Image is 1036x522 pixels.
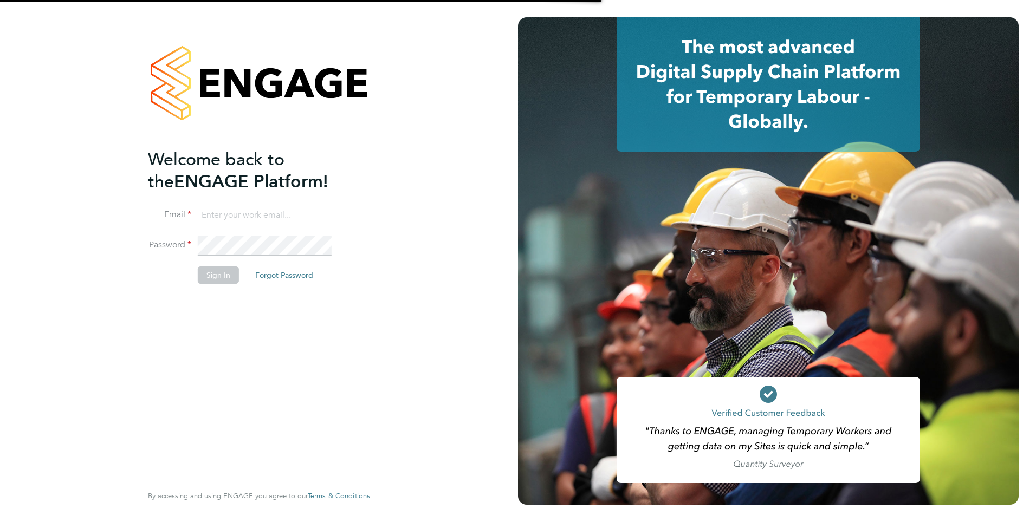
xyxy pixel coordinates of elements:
span: Terms & Conditions [308,491,370,500]
h2: ENGAGE Platform! [148,148,359,193]
label: Email [148,209,191,220]
input: Enter your work email... [198,206,332,225]
span: By accessing and using ENGAGE you agree to our [148,491,370,500]
span: Welcome back to the [148,149,284,192]
label: Password [148,239,191,251]
a: Terms & Conditions [308,492,370,500]
button: Sign In [198,266,239,284]
button: Forgot Password [247,266,322,284]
